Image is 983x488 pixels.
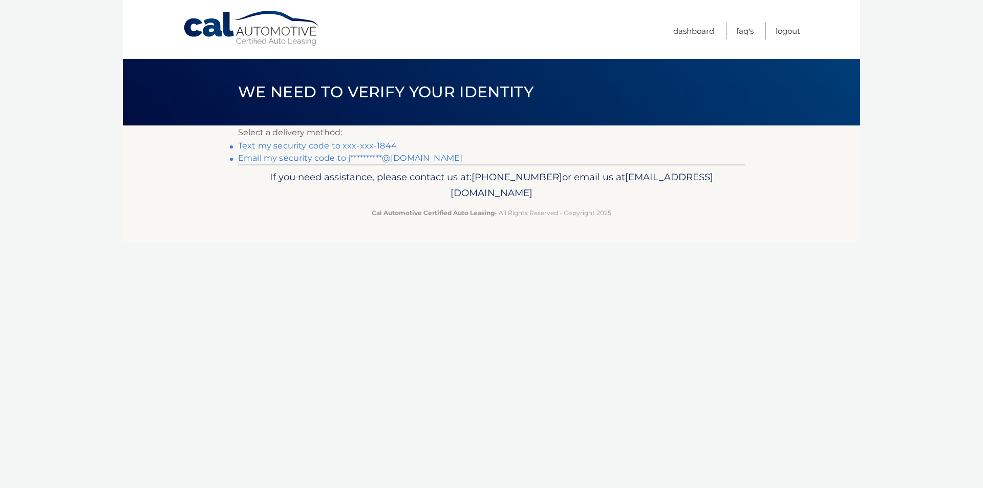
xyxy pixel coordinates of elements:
[736,23,754,39] a: FAQ's
[372,209,495,217] strong: Cal Automotive Certified Auto Leasing
[238,125,745,140] p: Select a delivery method:
[183,10,321,47] a: Cal Automotive
[245,169,738,202] p: If you need assistance, please contact us at: or email us at
[238,153,462,163] a: Email my security code to j**********@[DOMAIN_NAME]
[472,171,562,183] span: [PHONE_NUMBER]
[776,23,800,39] a: Logout
[238,82,533,101] span: We need to verify your identity
[245,207,738,218] p: - All Rights Reserved - Copyright 2025
[673,23,714,39] a: Dashboard
[238,141,397,151] a: Text my security code to xxx-xxx-1844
